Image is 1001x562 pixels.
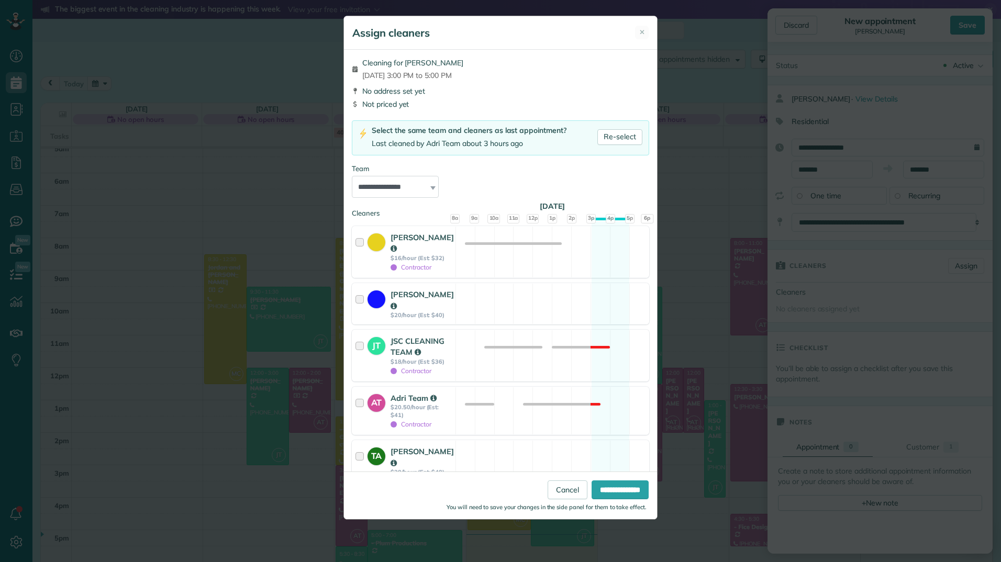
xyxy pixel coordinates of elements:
[391,358,452,365] strong: $18/hour (Est: $36)
[391,420,431,428] span: Contractor
[391,468,454,476] strong: $20/hour (Est: $40)
[391,367,431,375] span: Contractor
[639,27,645,37] span: ✕
[352,26,430,40] h5: Assign cleaners
[372,125,566,136] div: Select the same team and cleaners as last appointment?
[352,164,649,174] div: Team
[362,58,463,68] span: Cleaning for [PERSON_NAME]
[368,447,385,462] strong: TA
[391,254,454,262] strong: $16/hour (Est: $32)
[391,311,454,319] strong: $20/hour (Est: $40)
[391,446,454,467] strong: [PERSON_NAME]
[447,503,647,511] small: You will need to save your changes in the side panel for them to take effect.
[391,336,444,357] strong: JSC CLEANING TEAM
[391,393,437,403] strong: Adri Team
[391,232,454,253] strong: [PERSON_NAME]
[368,337,385,352] strong: JT
[372,138,566,149] div: Last cleaned by Adri Team about 3 hours ago
[391,289,454,310] strong: [PERSON_NAME]
[597,129,642,145] a: Re-select
[362,70,463,81] span: [DATE] 3:00 PM to 5:00 PM
[391,263,431,271] span: Contractor
[359,128,368,139] img: lightning-bolt-icon-94e5364df696ac2de96d3a42b8a9ff6ba979493684c50e6bbbcda72601fa0d29.png
[391,403,452,419] strong: $20.50/hour (Est: $41)
[368,394,385,409] strong: AT
[352,86,649,96] div: No address set yet
[548,480,587,499] a: Cancel
[352,99,649,109] div: Not priced yet
[352,208,649,211] div: Cleaners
